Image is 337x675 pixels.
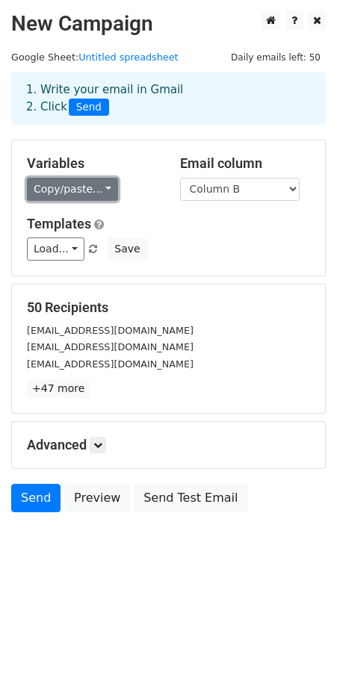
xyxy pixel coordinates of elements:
[15,81,322,116] div: 1. Write your email in Gmail 2. Click
[27,358,194,370] small: [EMAIL_ADDRESS][DOMAIN_NAME]
[27,299,310,316] h5: 50 Recipients
[27,341,194,352] small: [EMAIL_ADDRESS][DOMAIN_NAME]
[27,155,158,172] h5: Variables
[27,325,194,336] small: [EMAIL_ADDRESS][DOMAIN_NAME]
[226,52,326,63] a: Daily emails left: 50
[11,52,179,63] small: Google Sheet:
[262,603,337,675] iframe: Chat Widget
[64,484,130,512] a: Preview
[11,11,326,37] h2: New Campaign
[27,237,84,261] a: Load...
[27,437,310,453] h5: Advanced
[27,178,118,201] a: Copy/paste...
[180,155,311,172] h5: Email column
[108,237,146,261] button: Save
[69,99,109,116] span: Send
[27,379,90,398] a: +47 more
[27,216,91,231] a: Templates
[134,484,247,512] a: Send Test Email
[78,52,178,63] a: Untitled spreadsheet
[226,49,326,66] span: Daily emails left: 50
[11,484,61,512] a: Send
